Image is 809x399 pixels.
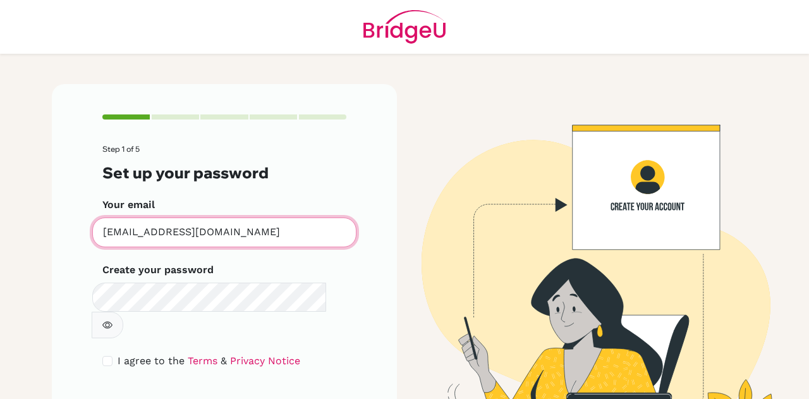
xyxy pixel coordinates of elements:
label: Your email [102,197,155,212]
a: Terms [188,355,217,367]
h3: Set up your password [102,164,346,182]
input: Insert your email* [92,218,356,247]
label: Create your password [102,262,214,278]
span: Step 1 of 5 [102,144,140,154]
a: Privacy Notice [230,355,300,367]
span: & [221,355,227,367]
span: I agree to the [118,355,185,367]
